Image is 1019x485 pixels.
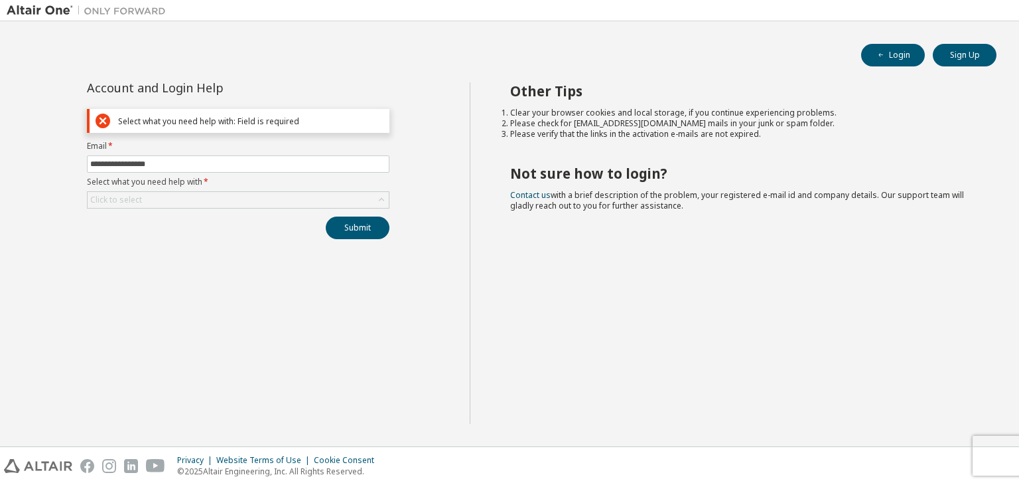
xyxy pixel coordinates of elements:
div: Click to select [90,195,142,205]
button: Login [861,44,925,66]
div: Privacy [177,455,216,466]
li: Please check for [EMAIL_ADDRESS][DOMAIN_NAME] mails in your junk or spam folder. [510,118,973,129]
div: Website Terms of Use [216,455,314,466]
div: Click to select [88,192,389,208]
div: Select what you need help with: Field is required [118,116,383,126]
h2: Other Tips [510,82,973,100]
span: with a brief description of the problem, your registered e-mail id and company details. Our suppo... [510,189,964,211]
button: Submit [326,217,389,239]
img: youtube.svg [146,459,165,473]
img: Altair One [7,4,172,17]
li: Please verify that the links in the activation e-mails are not expired. [510,129,973,140]
div: Account and Login Help [87,82,329,93]
label: Email [87,141,389,151]
h2: Not sure how to login? [510,165,973,182]
a: Contact us [510,189,551,201]
div: Cookie Consent [314,455,382,466]
img: altair_logo.svg [4,459,72,473]
li: Clear your browser cookies and local storage, if you continue experiencing problems. [510,108,973,118]
p: © 2025 Altair Engineering, Inc. All Rights Reserved. [177,466,382,477]
img: instagram.svg [102,459,116,473]
img: facebook.svg [80,459,94,473]
label: Select what you need help with [87,177,389,187]
button: Sign Up [933,44,996,66]
img: linkedin.svg [124,459,138,473]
